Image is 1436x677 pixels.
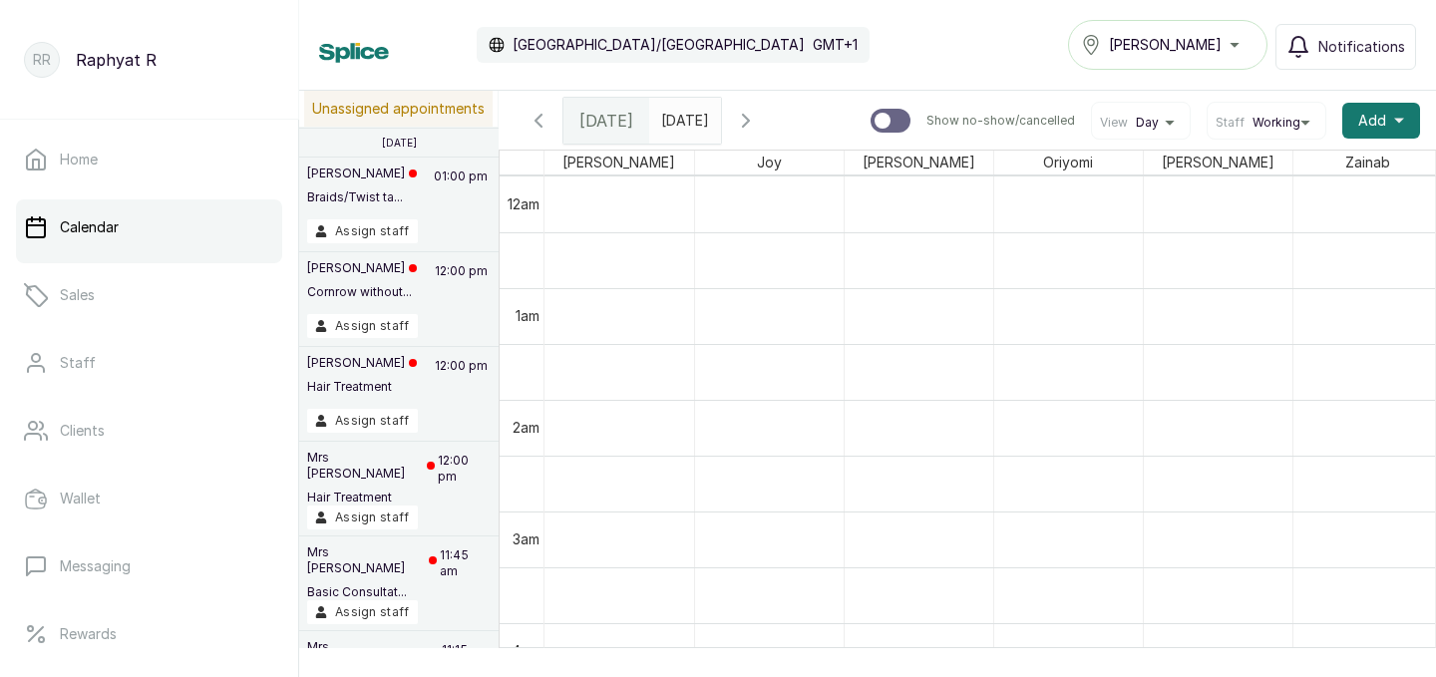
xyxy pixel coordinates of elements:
[859,151,979,174] span: [PERSON_NAME]
[1216,115,1317,131] button: StaffWorking
[16,606,282,662] a: Rewards
[307,355,417,371] p: [PERSON_NAME]
[1318,37,1405,57] span: Notifications
[1109,35,1222,55] span: [PERSON_NAME]
[431,166,491,219] p: 01:00 pm
[60,285,95,305] p: Sales
[437,544,491,600] p: 11:45 am
[509,418,543,438] div: 2am
[1341,151,1394,174] span: Zainab
[508,641,543,661] div: 4am
[694,109,708,123] svg: calendar
[16,403,282,459] a: Clients
[60,150,98,169] p: Home
[579,109,633,133] span: [DATE]
[307,314,418,338] button: Assign staff
[1100,115,1128,131] span: View
[76,48,157,72] p: Raphyat R
[60,624,117,644] p: Rewards
[513,35,805,55] p: [GEOGRAPHIC_DATA]/[GEOGRAPHIC_DATA]
[435,450,491,506] p: 12:00 pm
[307,284,417,300] p: Cornrow without...
[558,151,679,174] span: [PERSON_NAME]
[16,335,282,391] a: Staff
[33,50,51,70] p: RR
[512,306,543,326] div: 1am
[1342,103,1420,139] button: Add
[563,98,649,144] div: [DATE]
[60,556,131,576] p: Messaging
[16,471,282,526] a: Wallet
[1358,111,1386,131] span: Add
[813,35,858,55] p: GMT+1
[307,409,418,433] button: Assign staff
[926,113,1075,129] p: Show no-show/cancelled
[60,217,119,237] p: Calendar
[16,132,282,187] a: Home
[307,600,418,624] button: Assign staff
[60,489,101,508] p: Wallet
[16,267,282,323] a: Sales
[307,544,437,576] p: Mrs [PERSON_NAME]
[307,490,435,506] p: Hair Treatment
[1136,115,1159,131] span: Day
[1100,115,1182,131] button: ViewDay
[1216,115,1245,131] span: Staff
[1158,151,1278,174] span: [PERSON_NAME]
[1253,115,1300,131] span: Working
[307,260,417,276] p: [PERSON_NAME]
[307,450,435,482] p: Mrs [PERSON_NAME]
[307,584,437,600] p: Basic Consultat...
[753,151,786,174] span: Joy
[1039,151,1097,174] span: Oriyomi
[16,538,282,594] a: Messaging
[509,529,543,549] div: 3am
[307,379,417,395] p: Hair Treatment
[304,91,493,127] p: Unassigned appointments
[307,219,418,243] button: Assign staff
[432,355,491,409] p: 12:00 pm
[307,189,417,205] p: Braids/Twist ta...
[382,137,417,149] p: [DATE]
[650,99,682,133] input: Select date
[1068,20,1267,70] button: [PERSON_NAME]
[504,194,543,214] div: 12am
[16,199,282,255] a: Calendar
[1275,24,1416,70] button: Notifications
[432,260,491,314] p: 12:00 pm
[307,639,439,671] p: Mrs [PERSON_NAME]
[60,421,105,441] p: Clients
[307,166,417,181] p: [PERSON_NAME]
[60,353,96,373] p: Staff
[307,506,418,529] button: Assign staff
